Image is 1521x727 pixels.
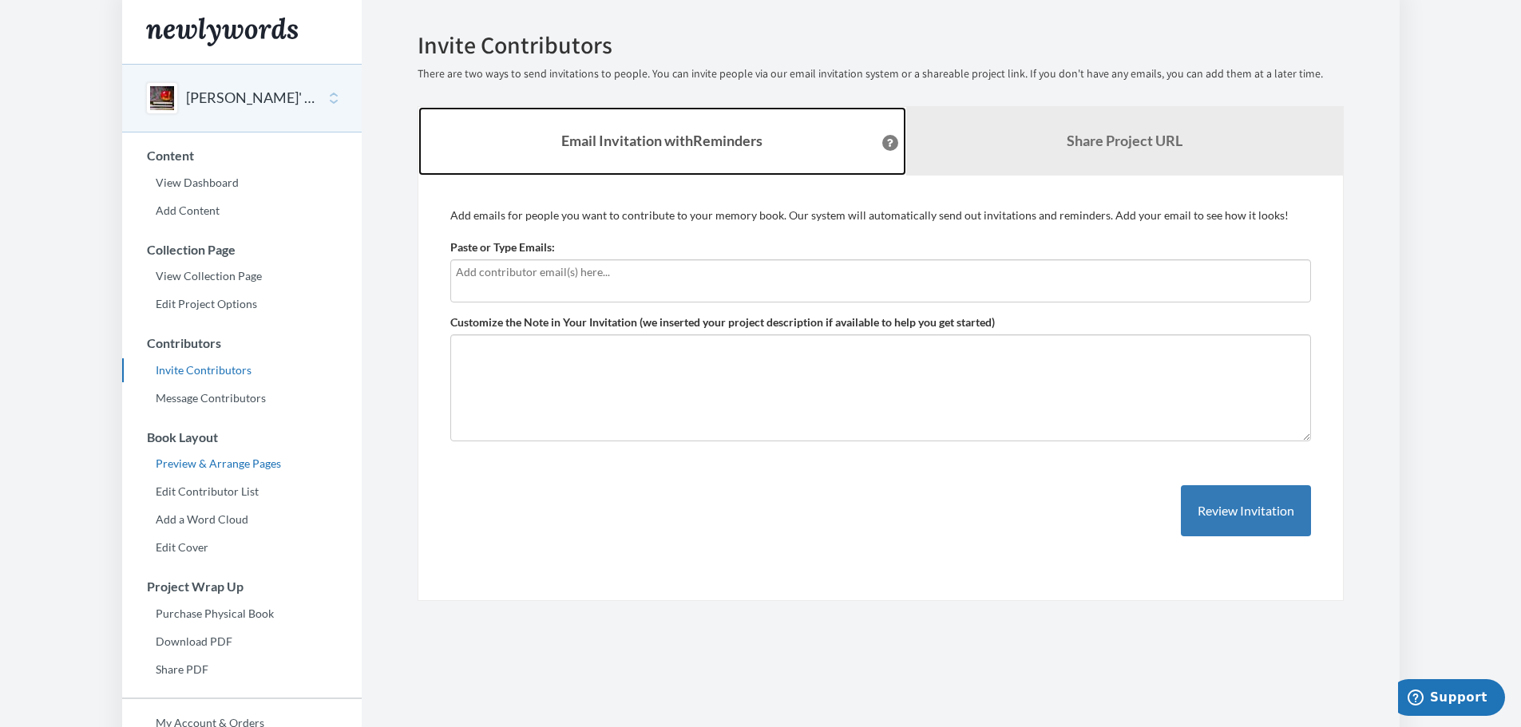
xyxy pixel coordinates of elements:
h3: Collection Page [123,243,362,257]
h2: Invite Contributors [418,32,1344,58]
img: Newlywords logo [146,18,298,46]
a: Message Contributors [122,386,362,410]
strong: Email Invitation with Reminders [561,132,762,149]
a: View Dashboard [122,171,362,195]
p: There are two ways to send invitations to people. You can invite people via our email invitation ... [418,66,1344,82]
h3: Content [123,148,362,163]
a: View Collection Page [122,264,362,288]
h3: Book Layout [123,430,362,444]
a: Share PDF [122,658,362,682]
h3: Project Wrap Up [123,579,362,594]
a: Preview & Arrange Pages [122,452,362,476]
label: Paste or Type Emails: [450,239,555,255]
a: Add Content [122,199,362,223]
p: Add emails for people you want to contribute to your memory book. Our system will automatically s... [450,207,1311,223]
a: Purchase Physical Book [122,602,362,626]
a: Edit Project Options [122,292,362,316]
iframe: Opens a widget where you can chat to one of our agents [1398,679,1505,719]
button: Review Invitation [1181,485,1311,537]
input: Add contributor email(s) here... [456,263,1305,281]
a: Edit Cover [122,535,362,559]
b: Share Project URL [1067,132,1182,149]
h3: Contributors [123,336,362,350]
a: Add a Word Cloud [122,508,362,531]
label: Customize the Note in Your Invitation (we inserted your project description if available to help ... [450,314,995,330]
a: Edit Contributor List [122,480,362,504]
a: Download PDF [122,630,362,654]
a: Invite Contributors [122,358,362,382]
button: [PERSON_NAME]' 90th Photo Album [186,88,315,109]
